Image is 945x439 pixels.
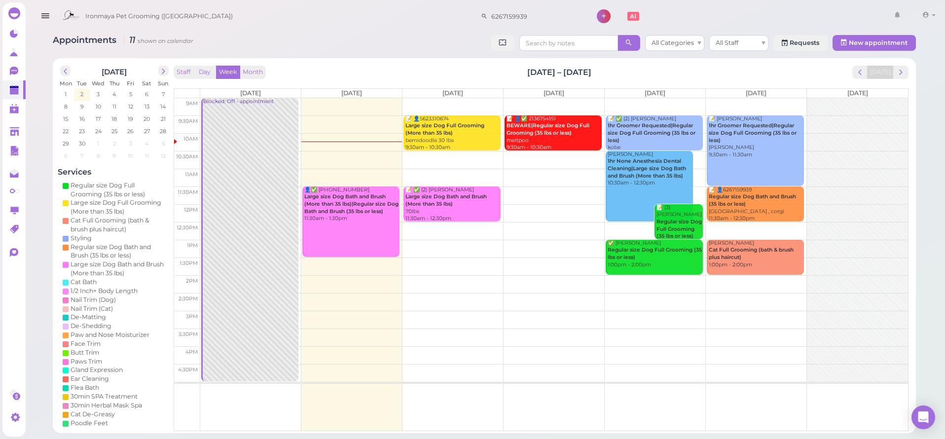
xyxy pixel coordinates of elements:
[161,139,166,148] span: 5
[71,357,102,366] div: Paws Trim
[111,102,117,111] span: 11
[519,35,618,51] input: Search by notes
[186,278,198,284] span: 2pm
[143,127,151,136] span: 27
[95,114,102,123] span: 17
[178,189,198,195] span: 11:30am
[111,151,117,160] span: 9
[71,287,138,295] div: 1/2 Inch+ Body Length
[158,66,169,76] button: next
[607,151,693,187] div: [PERSON_NAME] 10:30am - 12:30pm
[186,313,198,320] span: 3pm
[608,247,702,260] b: Regular size Dog Full Grooming (35 lbs or less)
[111,90,117,99] span: 4
[179,295,198,302] span: 2:30pm
[709,247,794,260] b: Cat Full Grooming (bath & brush plus haircut)
[405,122,484,136] b: Large size Dog Full Grooming (More than 35 lbs)
[71,295,116,304] div: Nail Trim (Dog)
[160,114,167,123] span: 21
[161,90,166,99] span: 7
[187,242,198,249] span: 1pm
[506,115,602,151] div: 📝 👤✅ 2136754151 meltpoo 9:30am - 10:30am
[79,90,84,99] span: 2
[96,90,101,99] span: 3
[708,240,804,269] div: [PERSON_NAME] 1:00pm - 2:00pm
[544,89,564,97] span: [DATE]
[71,181,166,199] div: Regular size Dog Full Grooming (35 lbs or less)
[94,127,103,136] span: 24
[58,167,171,177] h4: Services
[127,102,134,111] span: 12
[507,122,589,136] b: BEWARE|Regular size Dog Full Grooming (35 lbs or less)
[127,114,134,123] span: 19
[53,35,119,45] span: Appointments
[71,234,92,243] div: Styling
[144,90,149,99] span: 6
[203,98,298,106] div: Blocked: Off • appointment
[64,90,68,99] span: 1
[143,114,151,123] span: 20
[184,207,198,213] span: 12pm
[71,374,109,383] div: Ear Cleaning
[176,153,198,160] span: 10:30am
[608,158,686,179] b: 1hr None Anesthesia Dental Cleaning|Large size Dog Bath and Brush (More than 35 lbs)
[128,90,133,99] span: 5
[607,115,703,166] div: 📝 ✅ (2) [PERSON_NAME] kobe [PERSON_NAME] 9:30am - 10:30am
[174,66,193,79] button: Staff
[708,115,804,159] div: 📝 [PERSON_NAME] [PERSON_NAME] 9:30am - 11:30am
[853,66,868,79] button: prev
[607,240,703,269] div: ✅ [PERSON_NAME] 1:00pm - 2:00pm
[405,186,501,222] div: 📝 ✅ (2) [PERSON_NAME] 70lbs 11:30am - 12:30pm
[177,224,198,231] span: 12:30pm
[127,80,134,87] span: Fri
[60,80,72,87] span: Mon
[867,66,894,79] button: [DATE]
[71,322,111,330] div: De-Shedding
[71,304,113,313] div: Nail Trim (Cat)
[304,186,400,222] div: 👤✅ [PHONE_NUMBER] 11:30am - 1:30pm
[849,39,908,46] span: New appointment
[109,80,119,87] span: Thu
[60,66,71,76] button: prev
[78,139,86,148] span: 30
[71,260,166,278] div: Large size Dog Bath and Brush (More than 35 lbs)
[709,193,796,207] b: Regular size Dog Bath and Brush (35 lbs or less)
[159,102,167,111] span: 14
[179,331,198,337] span: 3:30pm
[185,349,198,355] span: 4pm
[645,89,665,97] span: [DATE]
[178,366,198,373] span: 4:30pm
[405,193,487,207] b: Large size Dog Bath and Brush (More than 35 lbs)
[124,35,193,45] i: 11
[71,348,99,357] div: Butt Trim
[652,39,694,46] span: All Categories
[240,89,261,97] span: [DATE]
[71,392,138,401] div: 30min SPA Treatment
[96,151,101,160] span: 8
[183,136,198,142] span: 10am
[656,204,703,248] div: 📝 (3) [PERSON_NAME] 12:00pm - 1:00pm
[71,401,142,410] div: 30min Herbal Mask Spa
[144,102,150,111] span: 13
[128,139,133,148] span: 3
[102,66,127,76] h2: [DATE]
[240,66,266,79] button: Month
[144,151,150,160] span: 11
[159,127,167,136] span: 28
[442,89,463,97] span: [DATE]
[78,114,86,123] span: 16
[180,260,198,266] span: 1:30pm
[71,330,149,339] div: Paw and Nose Moisturizer
[110,127,118,136] span: 25
[893,66,909,79] button: next
[71,313,106,322] div: De-Matting
[71,419,108,428] div: Poodle Feet
[656,219,702,239] b: Regular size Dog Full Grooming (35 lbs or less)
[85,2,233,30] span: Ironmaya Pet Grooming ([GEOGRAPHIC_DATA])
[709,122,797,143] b: 1hr Groomer Requested|Regular size Dog Full Grooming (35 lbs or less)
[71,243,166,260] div: Regular size Dog Bath and Brush (35 lbs or less)
[833,35,916,51] button: New appointment
[179,118,198,124] span: 9:30am
[608,122,695,143] b: 1hr Groomer Requested|Regular size Dog Full Grooming (35 lbs or less)
[216,66,240,79] button: Week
